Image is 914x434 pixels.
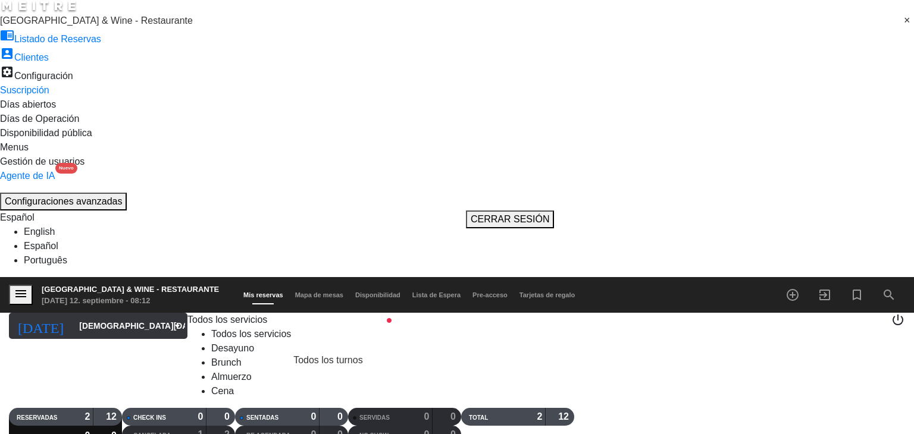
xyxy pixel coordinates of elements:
[311,411,316,422] strong: 0
[187,315,267,325] span: Todos los servicios
[84,411,90,422] strong: 2
[9,313,73,339] i: [DATE]
[850,288,864,302] i: turned_in_not
[24,241,58,251] a: Español
[904,14,914,28] span: Clear all
[42,284,219,295] div: [GEOGRAPHIC_DATA] & Wine - Restaurante
[133,414,166,421] span: CHECK INS
[359,414,390,421] span: SERVIDAS
[170,319,184,333] i: arrow_drop_down
[211,386,234,396] a: Cena
[469,414,488,421] span: TOTAL
[386,317,393,324] span: fiber_manual_record
[406,291,467,298] span: Lista de Espera
[514,291,581,298] span: Tarjetas de regalo
[211,357,242,367] a: Brunch
[373,353,387,367] span: pending_actions
[42,295,219,307] div: [DATE] 12. septiembre - 08:12
[450,411,458,422] strong: 0
[558,411,571,422] strong: 12
[891,313,905,408] div: LOG OUT
[466,210,554,228] button: CERRAR SESIÓN
[882,288,896,302] i: search
[467,291,514,298] span: Pre-acceso
[211,372,252,382] a: Almuerzo
[198,411,203,422] strong: 0
[891,313,905,327] i: power_settings_new
[818,288,832,302] i: exit_to_app
[14,287,28,301] i: menu
[337,411,345,422] strong: 0
[785,288,800,302] i: add_circle_outline
[872,317,886,332] span: print
[424,411,429,422] strong: 0
[106,411,119,422] strong: 12
[289,291,349,298] span: Mapa de mesas
[55,163,77,174] div: Nuevo
[537,411,542,422] strong: 2
[224,411,232,422] strong: 0
[211,343,254,353] a: Desayuno
[211,329,291,339] a: Todos los servicios
[349,291,406,298] span: Disponibilidad
[24,255,67,265] a: Português
[17,414,58,421] span: RESERVADAS
[9,285,33,306] button: menu
[246,414,278,421] span: SENTADAS
[237,291,289,298] span: Mis reservas
[24,227,55,237] a: English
